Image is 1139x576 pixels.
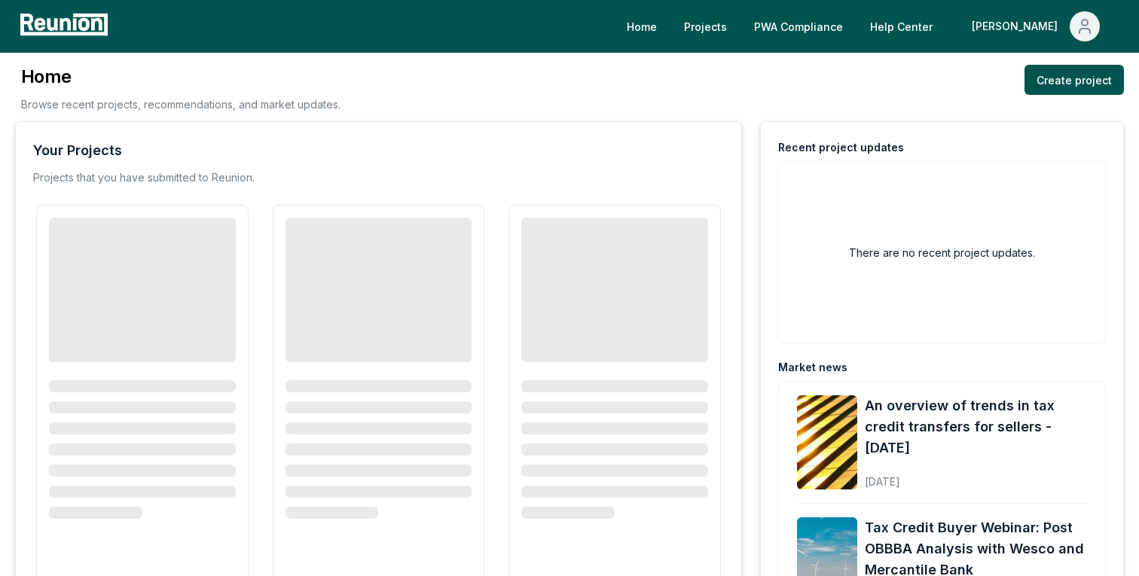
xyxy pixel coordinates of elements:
[858,11,945,41] a: Help Center
[865,463,1087,489] div: [DATE]
[21,96,340,112] p: Browse recent projects, recommendations, and market updates.
[960,11,1112,41] button: [PERSON_NAME]
[778,360,847,375] div: Market news
[615,11,1124,41] nav: Main
[615,11,669,41] a: Home
[21,65,340,89] h3: Home
[742,11,855,41] a: PWA Compliance
[33,140,122,161] div: Your Projects
[33,170,255,185] p: Projects that you have submitted to Reunion.
[849,245,1035,261] h2: There are no recent project updates.
[1024,65,1124,95] a: Create project
[865,395,1087,459] a: An overview of trends in tax credit transfers for sellers - [DATE]
[972,11,1064,41] div: [PERSON_NAME]
[797,395,857,489] img: An overview of trends in tax credit transfers for sellers - September 2025
[672,11,739,41] a: Projects
[778,140,904,155] div: Recent project updates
